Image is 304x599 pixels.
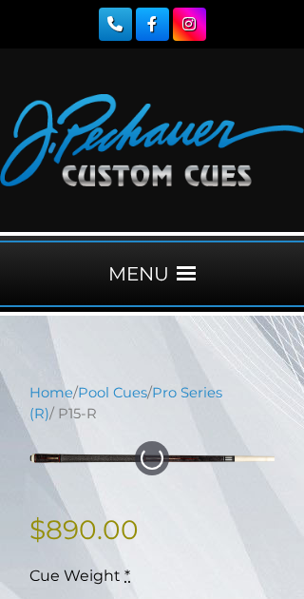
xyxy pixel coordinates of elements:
span: Cue Weight [29,567,121,585]
a: Pool Cues [78,384,147,401]
img: P15-N.png [29,438,275,479]
a: Pro Series (R) [29,384,222,422]
a: Home [29,384,73,401]
span: $ [29,513,46,546]
bdi: 890.00 [29,513,139,546]
abbr: required [124,567,130,585]
nav: Breadcrumb [29,382,275,424]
